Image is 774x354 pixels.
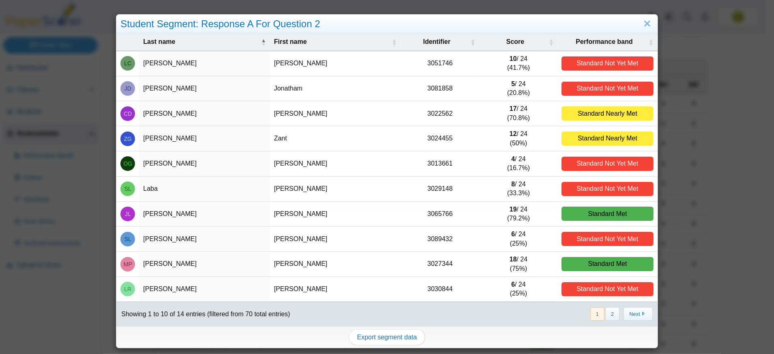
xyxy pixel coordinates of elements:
[357,334,417,341] span: Export segment data
[590,307,605,321] button: 1
[405,37,469,46] span: Identifier
[139,101,270,126] td: [PERSON_NAME]
[511,231,515,237] b: 6
[139,177,270,202] td: Laba
[349,329,426,345] a: Export segment data
[270,177,401,202] td: [PERSON_NAME]
[484,37,547,46] span: Score
[562,56,653,71] div: Standard Not Yet Met
[510,130,517,137] b: 12
[511,80,515,87] b: 5
[480,151,558,177] td: / 24 (16.7%)
[605,307,620,321] button: 2
[270,76,401,101] td: Jonatham
[270,101,401,126] td: [PERSON_NAME]
[116,302,290,326] div: Showing 1 to 10 of 14 entries (filtered from 70 total entries)
[511,281,515,288] b: 6
[139,277,270,302] td: [PERSON_NAME]
[480,126,558,151] td: / 24 (50%)
[401,76,479,101] td: 3081858
[401,277,479,302] td: 3030844
[624,307,652,321] button: Next
[270,51,401,76] td: [PERSON_NAME]
[401,252,479,277] td: 3027344
[471,38,476,46] span: Identifier : Activate to sort
[590,307,653,321] nav: pagination
[480,277,558,302] td: / 24 (25%)
[270,151,401,177] td: [PERSON_NAME]
[274,37,390,46] span: First name
[510,256,517,263] b: 18
[562,132,653,146] div: Standard Nearly Met
[143,37,259,46] span: Last name
[480,177,558,202] td: / 24 (33.3%)
[124,136,132,142] span: Zant Garcia-Colvin
[480,252,558,277] td: / 24 (75%)
[116,15,657,34] div: Student Segment: Response A For Question 2
[124,86,131,91] span: Jonatham Delgado Pozo
[270,277,401,302] td: [PERSON_NAME]
[401,202,479,227] td: 3065766
[562,257,653,271] div: Standard Met
[392,38,397,46] span: First name : Activate to sort
[480,76,558,101] td: / 24 (20.8%)
[125,211,131,217] span: Joshua Leverett
[562,207,653,221] div: Standard Met
[124,186,131,192] span: Sophia Laba
[124,286,131,292] span: Luciano Rangel
[401,227,479,252] td: 3089432
[124,111,132,117] span: Christopher Diaz Garcia
[123,161,132,166] span: Omar Gomez-Ramirez
[401,126,479,151] td: 3024455
[510,206,517,213] b: 19
[139,151,270,177] td: [PERSON_NAME]
[124,60,131,66] span: Landon Connelly
[649,38,654,46] span: Performance band : Activate to sort
[480,202,558,227] td: / 24 (79.2%)
[511,155,515,162] b: 4
[549,38,553,46] span: Score : Activate to sort
[270,252,401,277] td: [PERSON_NAME]
[562,82,653,96] div: Standard Not Yet Met
[401,151,479,177] td: 3013661
[510,105,517,112] b: 17
[562,282,653,296] div: Standard Not Yet Met
[270,227,401,252] td: [PERSON_NAME]
[510,55,517,62] b: 10
[124,236,131,242] span: Sabrina Lopez Garcia
[401,51,479,76] td: 3051746
[139,227,270,252] td: [PERSON_NAME]
[401,101,479,126] td: 3022562
[139,202,270,227] td: [PERSON_NAME]
[139,51,270,76] td: [PERSON_NAME]
[641,17,654,31] a: Close
[480,227,558,252] td: / 24 (25%)
[261,38,266,46] span: Last name : Activate to invert sorting
[270,126,401,151] td: Zant
[562,232,653,246] div: Standard Not Yet Met
[562,182,653,196] div: Standard Not Yet Met
[511,181,515,188] b: 8
[139,252,270,277] td: [PERSON_NAME]
[562,106,653,121] div: Standard Nearly Met
[562,157,653,171] div: Standard Not Yet Met
[562,37,647,46] span: Performance band
[480,51,558,76] td: / 24 (41.7%)
[139,76,270,101] td: [PERSON_NAME]
[270,202,401,227] td: [PERSON_NAME]
[124,261,132,267] span: Madeline Peterson
[480,101,558,126] td: / 24 (70.8%)
[401,177,479,202] td: 3029148
[139,126,270,151] td: [PERSON_NAME]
